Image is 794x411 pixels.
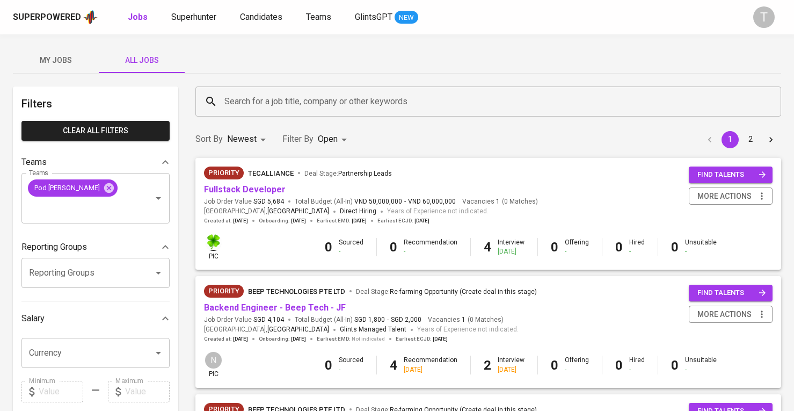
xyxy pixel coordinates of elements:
[204,197,284,206] span: Job Order Value
[689,188,773,205] button: more actions
[484,240,491,255] b: 4
[498,356,525,374] div: Interview
[685,247,717,256] div: -
[498,238,525,256] div: Interview
[125,381,170,402] input: Value
[395,12,418,23] span: NEW
[325,240,332,255] b: 0
[697,190,752,203] span: more actions
[317,217,367,225] span: Earliest EMD :
[295,315,421,325] span: Total Budget (All-In)
[354,315,385,325] span: SGD 1,800
[291,335,306,343] span: [DATE]
[306,12,331,22] span: Teams
[240,11,285,24] a: Candidates
[304,170,392,177] span: Deal Stage :
[240,12,282,22] span: Candidates
[19,54,92,67] span: My Jobs
[390,240,397,255] b: 0
[722,131,739,148] button: page 1
[404,197,406,206] span: -
[689,285,773,301] button: find talents
[565,247,589,256] div: -
[291,217,306,225] span: [DATE]
[339,238,363,256] div: Sourced
[227,133,257,146] p: Newest
[204,233,223,261] div: pic
[233,217,248,225] span: [DATE]
[551,240,558,255] b: 0
[565,356,589,374] div: Offering
[352,217,367,225] span: [DATE]
[325,358,332,373] b: 0
[615,358,623,373] b: 0
[671,240,679,255] b: 0
[671,358,679,373] b: 0
[204,217,248,225] span: Created at :
[204,315,284,325] span: Job Order Value
[128,12,148,22] b: Jobs
[306,11,333,24] a: Teams
[387,206,489,217] span: Years of Experience not indicated.
[460,315,465,325] span: 1
[387,315,389,325] span: -
[233,335,248,343] span: [DATE]
[356,288,537,295] span: Deal Stage :
[629,356,645,374] div: Hired
[390,288,537,295] span: Re-farming Opportunity (Create deal in this stage)
[697,287,766,299] span: find talents
[404,247,457,256] div: -
[417,325,519,335] span: Years of Experience not indicated.
[151,191,166,206] button: Open
[317,335,385,343] span: Earliest EMD :
[339,356,363,374] div: Sourced
[248,287,345,295] span: Beep Technologies Pte Ltd
[30,124,161,138] span: Clear All filters
[498,247,525,256] div: [DATE]
[204,302,346,313] a: Backend Engineer - Beep Tech - JF
[340,207,376,215] span: Direct Hiring
[253,197,284,206] span: SGD 5,684
[498,365,525,374] div: [DATE]
[205,234,222,251] img: f9493b8c-82b8-4f41-8722-f5d69bb1b761.jpg
[204,286,244,297] span: Priority
[295,197,456,206] span: Total Budget (All-In)
[21,308,170,329] div: Salary
[352,335,385,343] span: Not indicated
[742,131,759,148] button: Go to page 2
[615,240,623,255] b: 0
[227,129,269,149] div: Newest
[355,12,392,22] span: GlintsGPT
[689,306,773,323] button: more actions
[171,12,216,22] span: Superhunter
[39,381,83,402] input: Value
[151,265,166,280] button: Open
[565,238,589,256] div: Offering
[339,365,363,374] div: -
[204,351,223,370] div: N
[248,169,294,177] span: TecAlliance
[689,167,773,183] button: find talents
[21,95,170,112] h6: Filters
[404,365,457,374] div: [DATE]
[318,134,338,144] span: Open
[28,183,106,193] span: Pod [PERSON_NAME]
[762,131,780,148] button: Go to next page
[338,170,392,177] span: Partnership Leads
[685,365,717,374] div: -
[21,156,47,169] p: Teams
[433,335,448,343] span: [DATE]
[105,54,178,67] span: All Jobs
[128,11,150,24] a: Jobs
[204,285,244,298] div: New Job received from Demand Team
[390,358,397,373] b: 4
[629,247,645,256] div: -
[259,217,306,225] span: Onboarding :
[753,6,775,28] div: T
[204,351,223,379] div: pic
[700,131,781,148] nav: pagination navigation
[494,197,500,206] span: 1
[21,121,170,141] button: Clear All filters
[204,325,329,335] span: [GEOGRAPHIC_DATA] ,
[697,308,752,321] span: more actions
